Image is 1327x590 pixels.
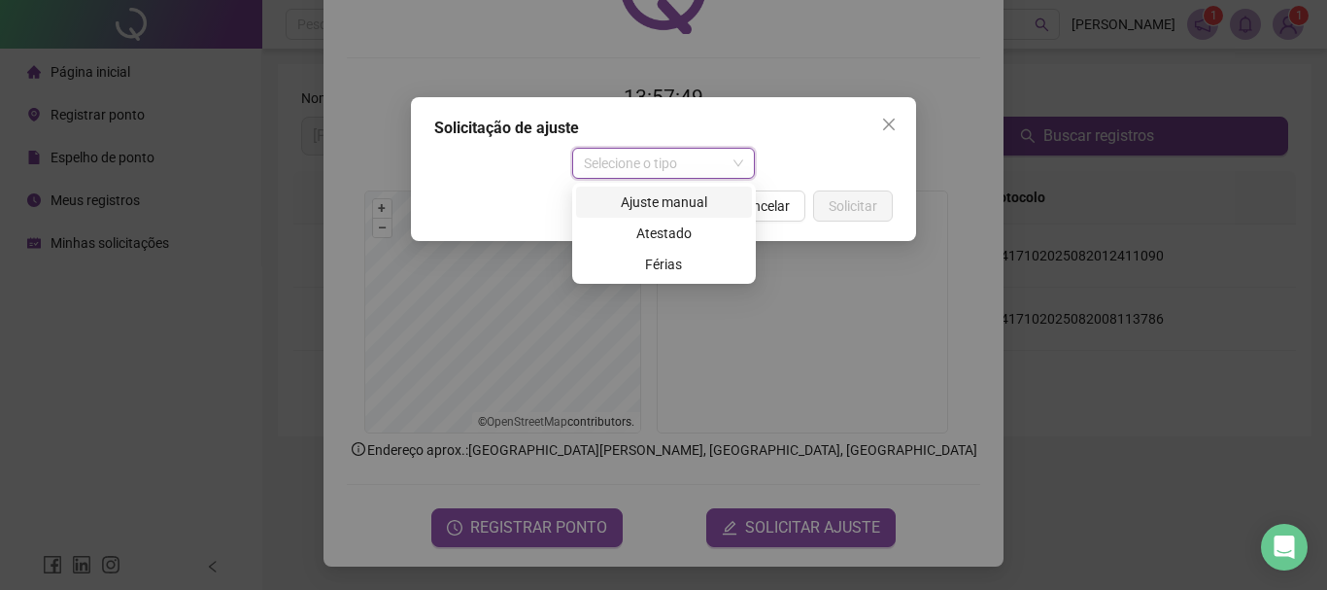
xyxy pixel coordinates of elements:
[721,191,805,222] button: Cancelar
[881,117,897,132] span: close
[434,117,893,140] div: Solicitação de ajuste
[576,187,752,218] div: Ajuste manual
[873,109,904,140] button: Close
[576,249,752,280] div: Férias
[736,195,790,217] span: Cancelar
[588,223,740,244] div: Atestado
[576,218,752,249] div: Atestado
[588,191,740,213] div: Ajuste manual
[584,149,744,178] span: Selecione o tipo
[813,191,893,222] button: Solicitar
[1261,524,1308,571] div: Open Intercom Messenger
[588,254,740,275] div: Férias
